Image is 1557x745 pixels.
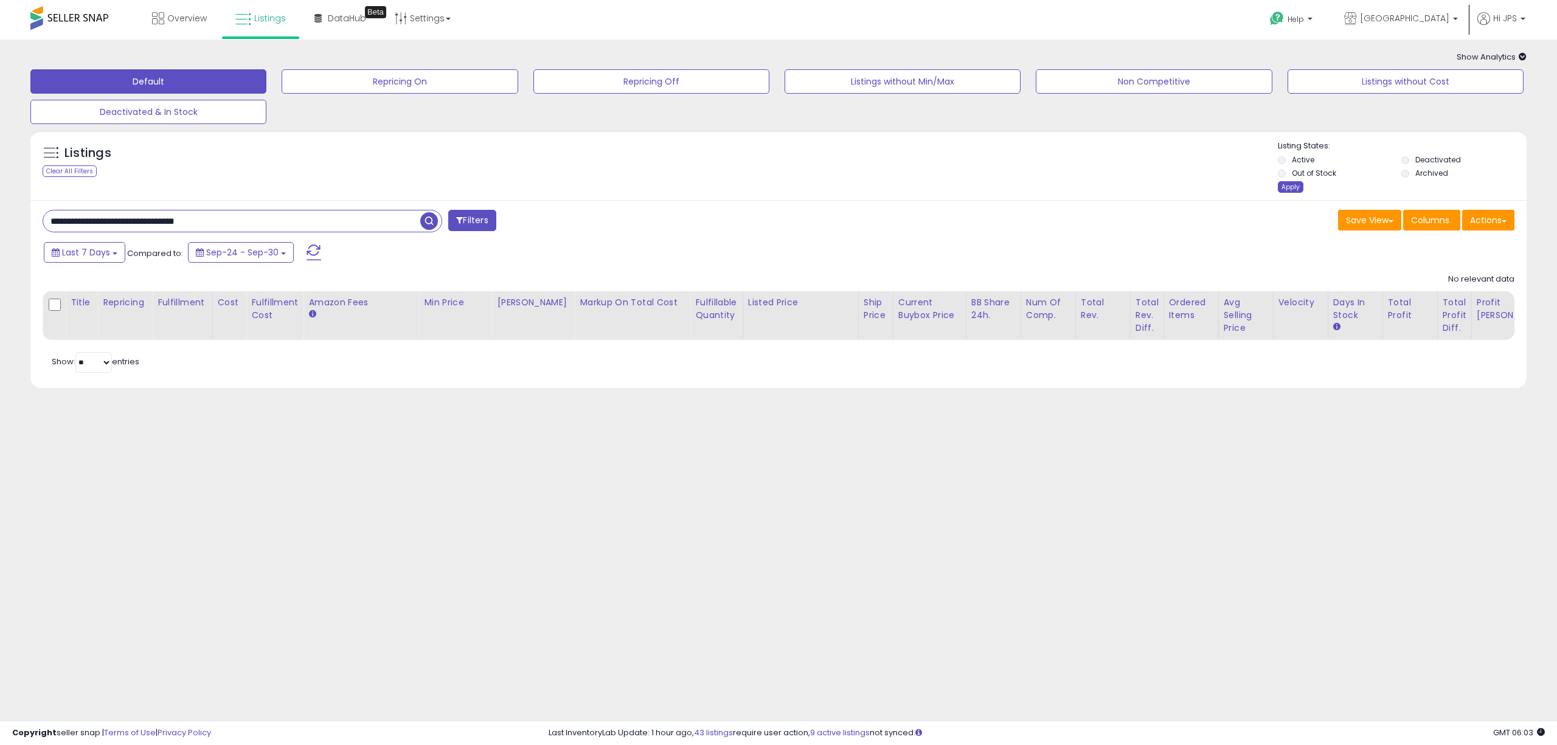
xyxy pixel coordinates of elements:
[1493,12,1517,24] span: Hi JPS
[864,296,888,322] div: Ship Price
[365,6,386,18] div: Tooltip anchor
[1415,154,1461,165] label: Deactivated
[1443,296,1466,334] div: Total Profit Diff.
[1278,140,1527,152] p: Listing States:
[1081,296,1125,322] div: Total Rev.
[575,291,690,340] th: The percentage added to the cost of goods (COGS) that forms the calculator for Min & Max prices.
[1260,2,1325,40] a: Help
[1415,168,1448,178] label: Archived
[206,246,279,258] span: Sep-24 - Sep-30
[748,296,853,309] div: Listed Price
[1403,210,1460,230] button: Columns
[218,296,241,309] div: Cost
[1477,12,1525,40] a: Hi JPS
[1411,214,1449,226] span: Columns
[898,296,961,322] div: Current Buybox Price
[127,248,183,259] span: Compared to:
[1224,296,1268,334] div: Avg Selling Price
[167,12,207,24] span: Overview
[30,69,266,94] button: Default
[1333,322,1340,333] small: Days In Stock.
[1036,69,1272,94] button: Non Competitive
[1477,296,1549,322] div: Profit [PERSON_NAME]
[328,12,366,24] span: DataHub
[1388,296,1432,322] div: Total Profit
[695,296,737,322] div: Fulfillable Quantity
[785,69,1021,94] button: Listings without Min/Max
[158,296,207,309] div: Fulfillment
[1288,14,1304,24] span: Help
[1292,168,1336,178] label: Out of Stock
[254,12,286,24] span: Listings
[188,242,294,263] button: Sep-24 - Sep-30
[1333,296,1378,322] div: Days In Stock
[1462,210,1514,230] button: Actions
[1292,154,1314,165] label: Active
[497,296,569,309] div: [PERSON_NAME]
[971,296,1016,322] div: BB Share 24h.
[308,296,414,309] div: Amazon Fees
[43,165,97,177] div: Clear All Filters
[1360,12,1449,24] span: [GEOGRAPHIC_DATA]
[1169,296,1213,322] div: Ordered Items
[251,296,298,322] div: Fulfillment Cost
[308,309,316,320] small: Amazon Fees.
[103,296,147,309] div: Repricing
[1448,274,1514,285] div: No relevant data
[1278,296,1323,309] div: Velocity
[282,69,518,94] button: Repricing On
[44,242,125,263] button: Last 7 Days
[1288,69,1524,94] button: Listings without Cost
[30,100,266,124] button: Deactivated & In Stock
[424,296,487,309] div: Min Price
[62,246,110,258] span: Last 7 Days
[580,296,685,309] div: Markup on Total Cost
[64,145,111,162] h5: Listings
[533,69,769,94] button: Repricing Off
[1136,296,1159,334] div: Total Rev. Diff.
[1338,210,1401,230] button: Save View
[1278,181,1303,193] div: Apply
[448,210,496,231] button: Filters
[52,356,139,367] span: Show: entries
[1457,51,1527,63] span: Show Analytics
[1269,11,1285,26] i: Get Help
[1026,296,1070,322] div: Num of Comp.
[71,296,92,309] div: Title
